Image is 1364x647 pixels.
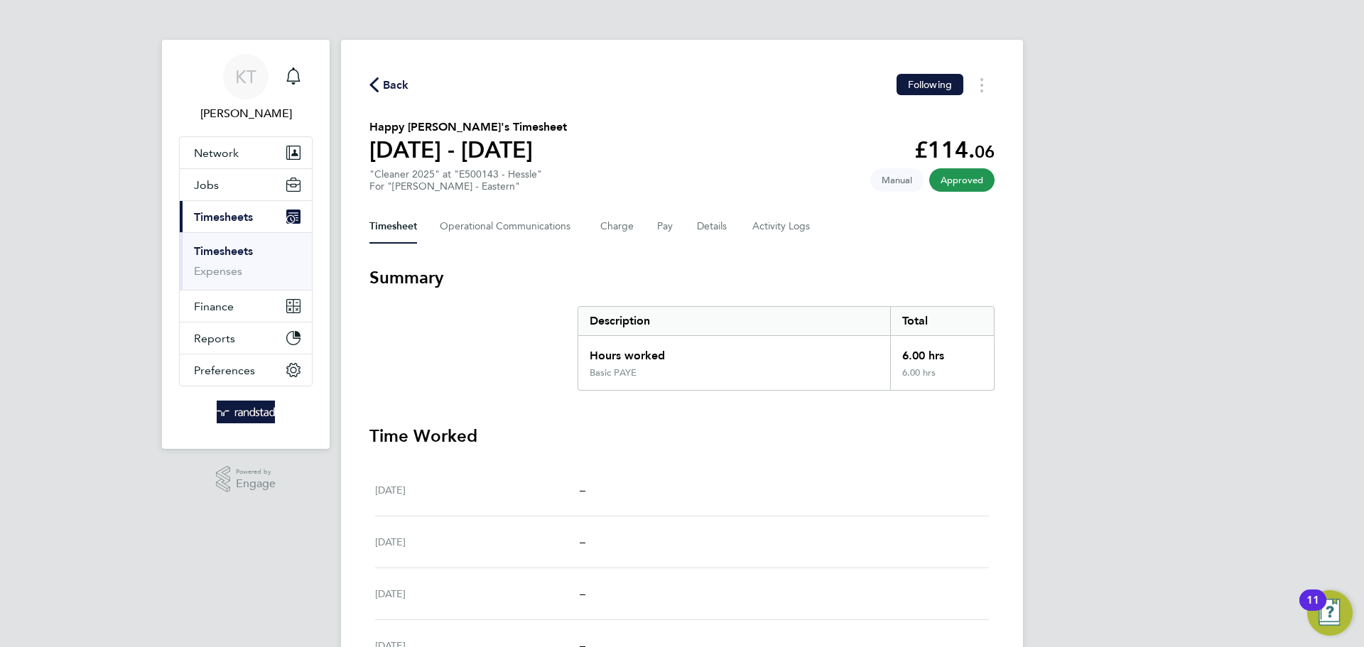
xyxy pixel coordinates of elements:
[657,210,674,244] button: Pay
[1307,590,1353,636] button: Open Resource Center, 11 new notifications
[194,210,253,224] span: Timesheets
[580,483,585,496] span: –
[194,244,253,258] a: Timesheets
[180,322,312,354] button: Reports
[897,74,963,95] button: Following
[217,401,276,423] img: randstad-logo-retina.png
[236,466,276,478] span: Powered by
[369,210,417,244] button: Timesheet
[369,425,995,447] h3: Time Worked
[890,307,994,335] div: Total
[180,169,312,200] button: Jobs
[890,367,994,390] div: 6.00 hrs
[180,137,312,168] button: Network
[194,146,239,160] span: Network
[179,105,313,122] span: Kieran Trotter
[216,466,276,493] a: Powered byEngage
[600,210,634,244] button: Charge
[375,482,580,499] div: [DATE]
[194,300,234,313] span: Finance
[890,336,994,367] div: 6.00 hrs
[236,478,276,490] span: Engage
[929,168,995,192] span: This timesheet has been approved.
[914,136,995,163] app-decimal: £114.
[194,332,235,345] span: Reports
[580,587,585,600] span: –
[369,136,567,164] h1: [DATE] - [DATE]
[375,533,580,550] div: [DATE]
[369,76,409,94] button: Back
[235,67,256,86] span: KT
[369,119,567,136] h2: Happy [PERSON_NAME]'s Timesheet
[369,168,542,192] div: "Cleaner 2025" at "E500143 - Hessle"
[752,210,812,244] button: Activity Logs
[180,201,312,232] button: Timesheets
[578,336,890,367] div: Hours worked
[590,367,637,379] div: Basic PAYE
[180,354,312,386] button: Preferences
[194,264,242,278] a: Expenses
[179,401,313,423] a: Go to home page
[194,364,255,377] span: Preferences
[440,210,578,244] button: Operational Communications
[578,306,995,391] div: Summary
[369,266,995,289] h3: Summary
[908,78,952,91] span: Following
[975,141,995,162] span: 06
[580,535,585,548] span: –
[194,178,219,192] span: Jobs
[870,168,924,192] span: This timesheet was manually created.
[162,40,330,449] nav: Main navigation
[1306,600,1319,619] div: 11
[180,290,312,322] button: Finance
[180,232,312,290] div: Timesheets
[578,307,890,335] div: Description
[969,74,995,96] button: Timesheets Menu
[369,180,542,192] div: For "[PERSON_NAME] - Eastern"
[383,77,409,94] span: Back
[375,585,580,602] div: [DATE]
[697,210,730,244] button: Details
[179,54,313,122] a: KT[PERSON_NAME]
